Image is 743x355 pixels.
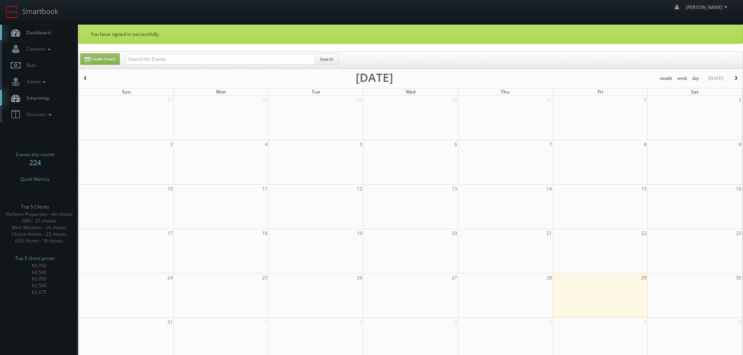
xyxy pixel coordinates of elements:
span: 23 [735,229,742,237]
span: 28 [261,95,268,104]
span: 3 [454,318,458,326]
button: [DATE] [705,74,726,83]
span: 2 [738,95,742,104]
span: Top 5 shoot prices [15,254,55,262]
span: 1 [264,318,268,326]
button: week [674,74,690,83]
button: Search [315,53,339,65]
span: 16 [735,185,742,193]
span: 27 [167,95,174,104]
span: 6 [738,318,742,326]
span: Wed [406,88,415,95]
span: 10 [167,185,174,193]
span: 25 [261,274,268,282]
strong: 224 [29,158,41,167]
span: Contacts [23,46,53,52]
span: Events this month [16,151,55,159]
span: Fri [598,88,603,95]
span: Tue [312,88,320,95]
img: smartbook-logo.png [6,6,18,18]
span: Sun [122,88,131,95]
span: 9 [738,140,742,148]
span: 3 [169,140,174,148]
span: 4 [548,318,553,326]
span: 28 [546,274,553,282]
span: 29 [356,95,363,104]
span: Thu [501,88,510,95]
h2: [DATE] [356,74,393,81]
span: 26 [356,274,363,282]
span: 5 [643,318,647,326]
span: 24 [167,274,174,282]
span: 27 [451,274,458,282]
span: 19 [356,229,363,237]
span: 30 [735,274,742,282]
span: 22 [640,229,647,237]
span: Dashboard [23,29,51,36]
span: 14 [546,185,553,193]
span: 11 [261,185,268,193]
span: Admin [23,78,48,85]
span: 15 [640,185,647,193]
span: Favorites [23,111,53,118]
span: Quick Metrics [20,175,50,183]
button: day [690,74,702,83]
span: 4 [264,140,268,148]
span: 5 [359,140,363,148]
span: Top 5 Clients [21,203,49,211]
p: You have signed in successfully. [90,31,731,37]
span: 7 [548,140,553,148]
span: 29 [640,274,647,282]
span: 1 [643,95,647,104]
span: 8 [643,140,647,148]
span: 21 [546,229,553,237]
span: 13 [451,185,458,193]
span: 31 [167,318,174,326]
a: Create Event [80,53,120,65]
span: 18 [261,229,268,237]
span: Sat [691,88,699,95]
span: 31 [546,95,553,104]
span: 6 [454,140,458,148]
span: 2 [359,318,363,326]
span: Bids [23,62,36,69]
span: [PERSON_NAME] [686,4,730,11]
span: 12 [356,185,363,193]
span: 17 [167,229,174,237]
span: Mon [216,88,226,95]
span: 20 [451,229,458,237]
input: Search for Events [126,54,315,65]
button: month [657,74,675,83]
span: Smartmap [23,95,50,101]
span: 30 [451,95,458,104]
